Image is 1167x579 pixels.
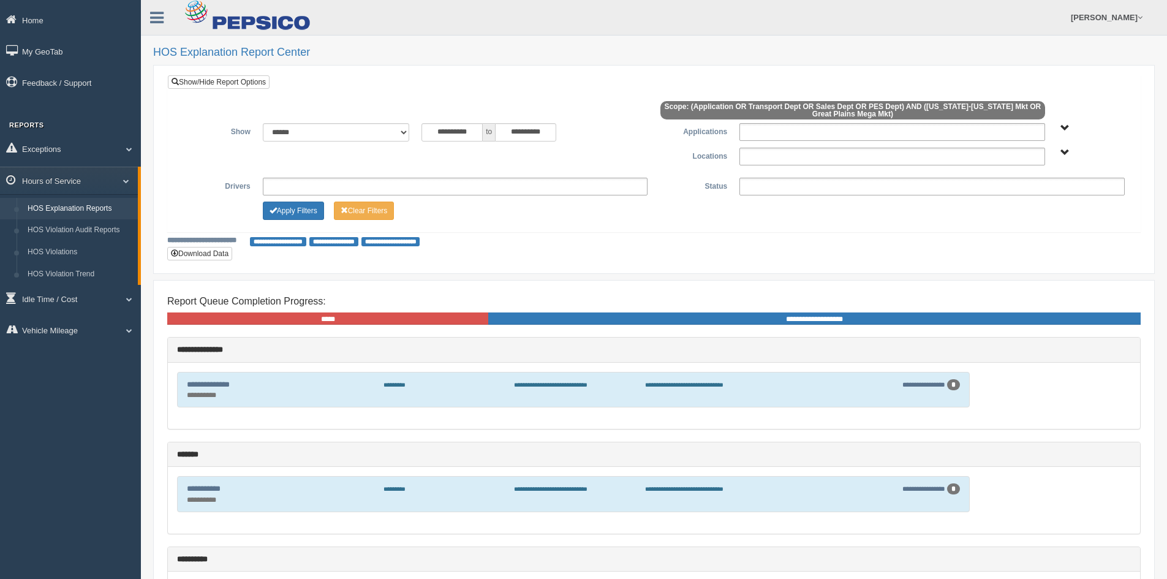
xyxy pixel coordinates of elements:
label: Applications [654,123,733,138]
a: HOS Violation Trend [22,263,138,286]
span: Scope: (Application OR Transport Dept OR Sales Dept OR PES Dept) AND ([US_STATE]-[US_STATE] Mkt O... [660,101,1046,119]
a: HOS Explanation Reports [22,198,138,220]
button: Change Filter Options [263,202,324,220]
h4: Report Queue Completion Progress: [167,296,1141,307]
label: Locations [654,148,734,162]
label: Drivers [177,178,257,192]
span: to [483,123,495,142]
label: Show [177,123,257,138]
button: Download Data [167,247,232,260]
a: HOS Violation Audit Reports [22,219,138,241]
button: Change Filter Options [334,202,395,220]
a: HOS Violations [22,241,138,263]
a: Show/Hide Report Options [168,75,270,89]
label: Status [654,178,733,192]
h2: HOS Explanation Report Center [153,47,1155,59]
